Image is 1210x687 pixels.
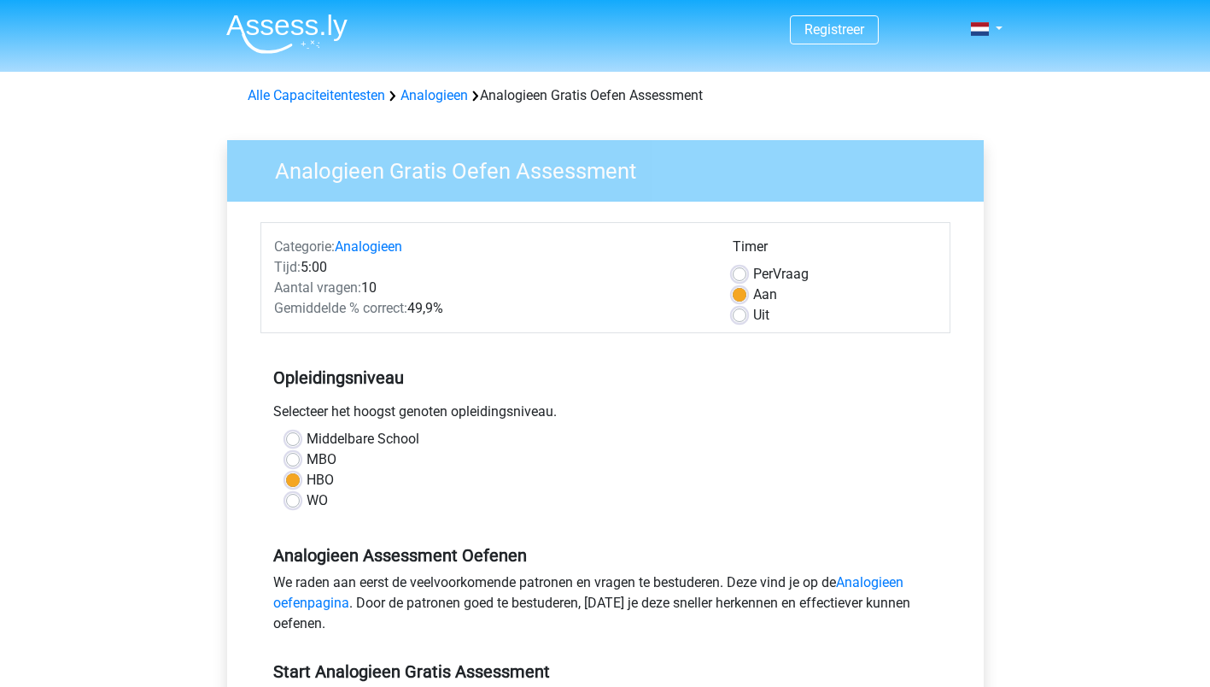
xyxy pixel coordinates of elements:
label: Uit [753,305,769,326]
h5: Opleidingsniveau [273,361,938,395]
div: Analogieen Gratis Oefen Assessment [241,85,970,106]
div: Selecteer het hoogst genoten opleidingsniveau. [260,402,950,429]
div: 49,9% [261,298,720,319]
a: Analogieen [400,87,468,103]
label: WO [307,490,328,511]
span: Per [753,266,773,282]
a: Analogieen [335,238,402,255]
img: Assessly [226,14,348,54]
span: Tijd: [274,259,301,275]
a: Alle Capaciteitentesten [248,87,385,103]
span: Categorie: [274,238,335,255]
h3: Analogieen Gratis Oefen Assessment [254,151,971,185]
label: MBO [307,449,336,470]
a: Registreer [804,21,864,38]
span: Aantal vragen: [274,279,361,296]
label: HBO [307,470,334,490]
label: Vraag [753,264,809,285]
span: Gemiddelde % correct: [274,300,407,316]
label: Aan [753,285,777,305]
label: Middelbare School [307,429,419,449]
h5: Start Analogieen Gratis Assessment [273,661,938,682]
h5: Analogieen Assessment Oefenen [273,545,938,566]
div: 10 [261,278,720,298]
div: We raden aan eerst de veelvoorkomende patronen en vragen te bestuderen. Deze vind je op de . Door... [260,572,950,641]
div: Timer [733,237,937,264]
div: 5:00 [261,257,720,278]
